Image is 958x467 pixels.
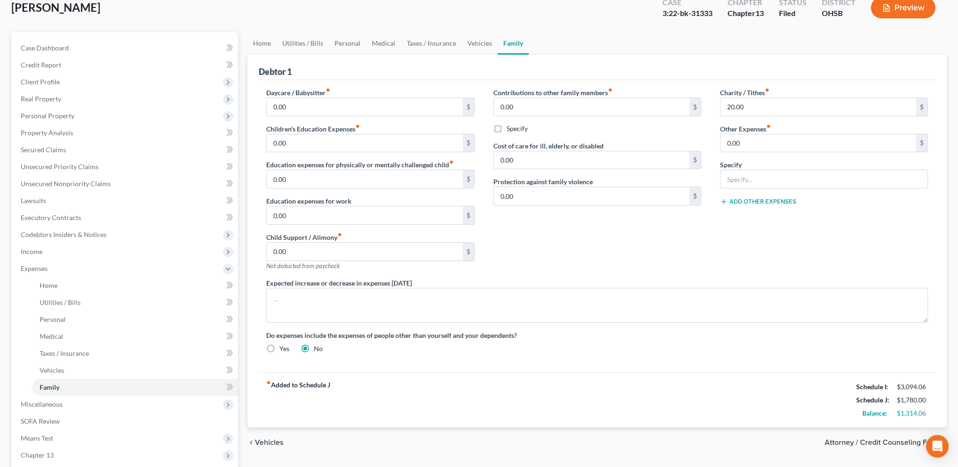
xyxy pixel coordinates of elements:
span: Case Dashboard [21,44,69,52]
span: SOFA Review [21,417,60,425]
span: Unsecured Priority Claims [21,163,98,171]
span: Secured Claims [21,146,66,154]
strong: Schedule J: [856,396,889,404]
span: Miscellaneous [21,400,63,408]
i: fiber_manual_record [766,124,771,129]
input: -- [267,134,462,152]
div: $ [463,98,474,116]
label: Specify [507,124,528,133]
div: $ [916,98,927,116]
input: -- [267,243,462,261]
div: $ [463,134,474,152]
span: Medical [40,332,63,340]
span: Codebtors Insiders & Notices [21,230,106,238]
span: Means Test [21,434,53,442]
label: Other Expenses [720,124,771,134]
a: Secured Claims [13,141,238,158]
a: Taxes / Insurance [401,32,462,55]
input: -- [494,187,689,205]
label: Daycare / Babysitter [266,88,330,98]
a: Executory Contracts [13,209,238,226]
input: -- [494,151,689,169]
a: Unsecured Priority Claims [13,158,238,175]
div: $ [463,170,474,188]
i: chevron_left [247,439,255,446]
span: Utilities / Bills [40,298,81,306]
a: Personal [329,32,366,55]
span: Real Property [21,95,61,103]
input: -- [267,206,462,224]
div: $ [463,243,474,261]
i: fiber_manual_record [449,160,454,164]
span: [PERSON_NAME] [11,0,100,14]
a: Property Analysis [13,124,238,141]
i: fiber_manual_record [266,380,271,385]
i: fiber_manual_record [608,88,613,92]
span: Executory Contracts [21,213,81,221]
label: Specify [720,160,742,170]
a: Vehicles [32,362,238,379]
span: Home [40,281,57,289]
label: Education expenses for physically or mentally challenged child [266,160,454,170]
div: Debtor 1 [259,66,292,77]
label: No [314,344,323,353]
label: Child Support / Alimony [266,232,342,242]
div: Chapter [728,8,764,19]
div: OHSB [822,8,856,19]
div: $ [463,206,474,224]
strong: Added to Schedule J [266,380,330,420]
a: Home [247,32,277,55]
label: Education expenses for work [266,196,352,206]
div: 3:22-bk-31333 [663,8,712,19]
a: Case Dashboard [13,40,238,57]
div: $1,314.06 [897,409,928,418]
label: Do expenses include the expenses of people other than yourself and your dependents? [266,330,928,340]
span: Income [21,247,42,255]
input: Specify... [721,170,927,188]
label: Yes [279,344,289,353]
a: Taxes / Insurance [32,345,238,362]
a: Family [498,32,529,55]
input: -- [721,134,916,152]
i: fiber_manual_record [337,232,342,237]
a: Lawsuits [13,192,238,209]
i: fiber_manual_record [355,124,360,129]
strong: Balance: [862,409,887,417]
div: $1,780.00 [897,395,928,405]
div: Filed [779,8,807,19]
a: Vehicles [462,32,498,55]
a: Medical [366,32,401,55]
button: Attorney / Credit Counseling Fees chevron_right [825,439,947,446]
strong: Schedule I: [856,383,888,391]
input: -- [267,98,462,116]
a: SOFA Review [13,413,238,430]
button: Add Other Expenses [720,198,796,205]
a: Unsecured Nonpriority Claims [13,175,238,192]
span: Taxes / Insurance [40,349,89,357]
label: Cost of care for ill, elderly, or disabled [493,141,604,151]
label: Protection against family violence [493,177,593,187]
span: Personal Property [21,112,74,120]
a: Personal [32,311,238,328]
a: Credit Report [13,57,238,74]
a: Family [32,379,238,396]
span: Client Profile [21,78,60,86]
div: Open Intercom Messenger [926,435,949,458]
label: Charity / Tithes [720,88,770,98]
a: Home [32,277,238,294]
a: Medical [32,328,238,345]
span: Personal [40,315,66,323]
span: 13 [755,8,764,17]
span: Family [40,383,59,391]
label: Contributions to other family members [493,88,613,98]
span: Unsecured Nonpriority Claims [21,180,111,188]
input: -- [494,98,689,116]
label: Children's Education Expenses [266,124,360,134]
span: Credit Report [21,61,61,69]
span: Property Analysis [21,129,73,137]
input: -- [721,98,916,116]
i: fiber_manual_record [765,88,770,92]
label: Expected increase or decrease in expenses [DATE] [266,278,412,288]
div: $ [689,98,701,116]
div: $ [689,187,701,205]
